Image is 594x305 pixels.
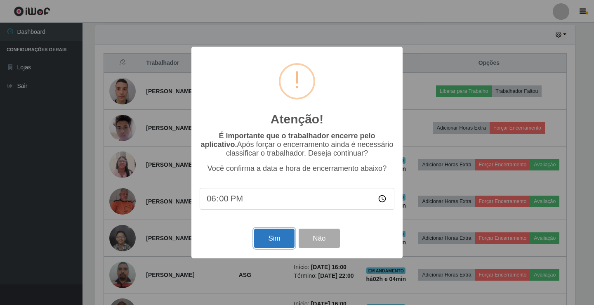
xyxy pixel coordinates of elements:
button: Sim [254,229,294,248]
button: Não [299,229,339,248]
h2: Atenção! [271,112,323,127]
p: Você confirma a data e hora de encerramento abaixo? [200,164,394,173]
b: É importante que o trabalhador encerre pelo aplicativo. [200,132,375,149]
p: Após forçar o encerramento ainda é necessário classificar o trabalhador. Deseja continuar? [200,132,394,158]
